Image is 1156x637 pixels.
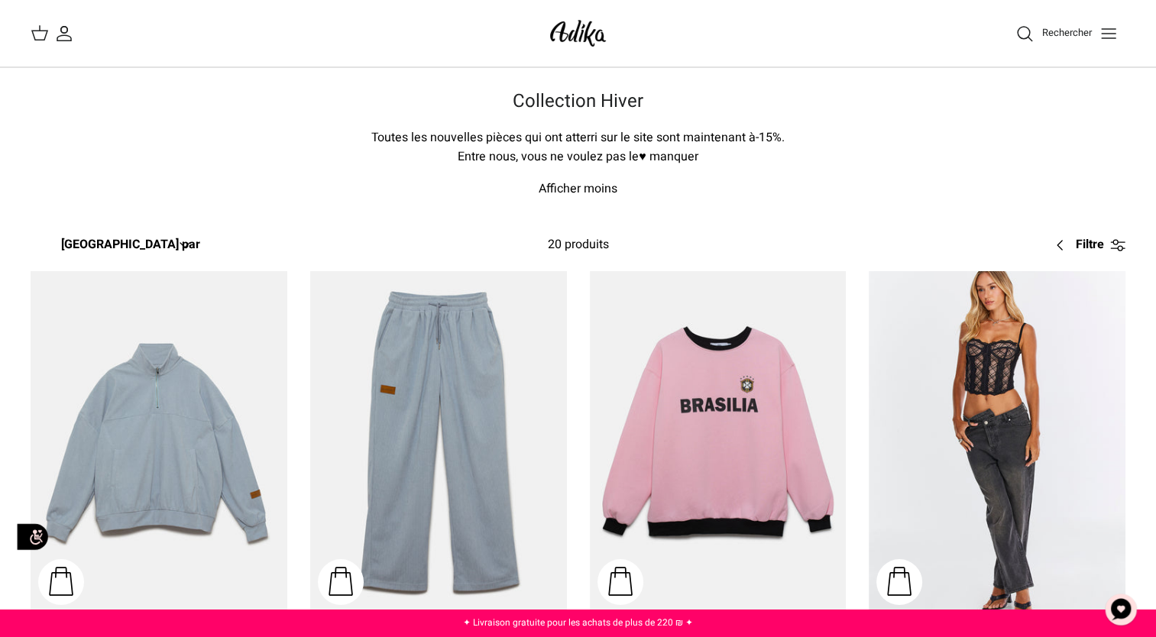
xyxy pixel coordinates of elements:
span: Entre nous, vous ne voulez pas le♥ manquer [458,147,698,166]
a: Mon compte [49,24,73,43]
button: Bavarder [1098,587,1144,632]
a: Sweat-shirt brésilien enfant [590,271,847,613]
span: [GEOGRAPHIC_DATA] par [61,235,200,254]
a: City Strolls Pantalons de survêtement [310,271,567,613]
button: Basculer le menu [1092,17,1125,50]
span: -15 [756,128,772,147]
img: Adika IL [546,15,610,51]
img: accessibility_icon02.svg [11,516,53,558]
span: Toutes les nouvelles pièces qui ont atterri sur le site sont maintenant à [371,128,756,147]
p: Afficher moins [44,179,1113,199]
div: 20 produits [444,235,712,255]
button: [GEOGRAPHIC_DATA] par [31,228,200,262]
a: Jean Kris-Cross Tout Ou Rien | PETIT AMI [869,271,1125,613]
a: ✦ Livraison gratuite pour les achats de plus de 220 ₪ ✦ [463,616,693,629]
a: Sweat-shirt oversize City Strolls [31,271,287,613]
span: Rechercher [1042,25,1092,40]
a: Rechercher [1015,24,1092,43]
span: Filtre [1076,235,1104,255]
h1: Collection Hiver [44,91,1113,113]
a: Filtre [1045,227,1125,264]
span: %. [772,128,785,147]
